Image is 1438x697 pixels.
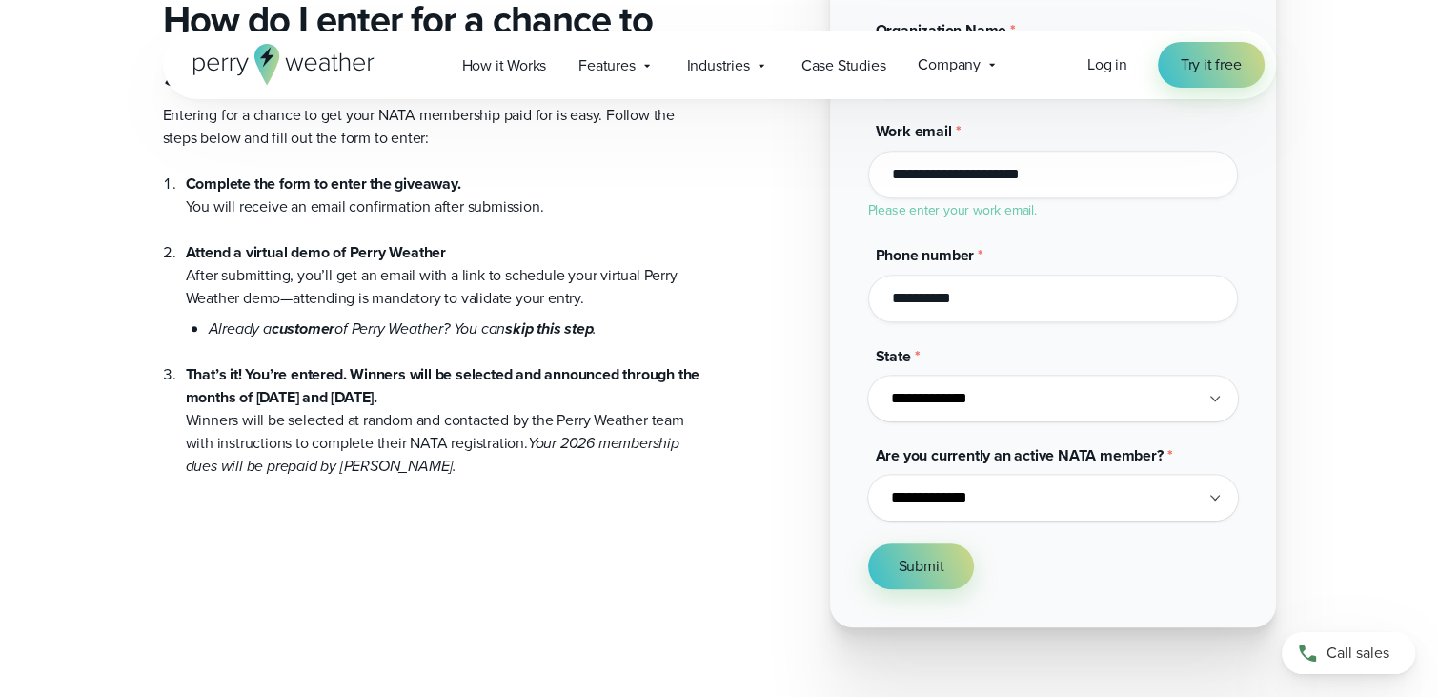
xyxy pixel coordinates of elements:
strong: That’s it! You’re entered. Winners will be selected and announced through the months of [DATE] an... [186,363,700,408]
span: Industries [687,54,750,77]
a: Case Studies [785,46,902,85]
a: How it Works [446,46,563,85]
span: Work email [876,120,952,142]
span: Company [918,53,981,76]
li: You will receive an email confirmation after submission. [186,173,704,218]
span: State [876,345,911,367]
strong: Attend a virtual demo of Perry Weather [186,241,446,263]
span: Are you currently an active NATA member? [876,444,1164,466]
strong: customer [272,318,334,339]
span: Try it free [1181,53,1242,76]
li: Winners will be selected at random and contacted by the Perry Weather team with instructions to c... [186,340,704,478]
span: Phone number [876,244,975,266]
strong: Complete the form to enter the giveaway. [186,173,461,195]
p: Entering for a chance to get your NATA membership paid for is easy. Follow the steps below and fi... [163,104,704,150]
span: Log in [1087,53,1127,75]
button: Submit [868,543,975,589]
em: Already a of Perry Weather? You can . [209,318,597,339]
span: Features [578,54,635,77]
span: Case Studies [801,54,886,77]
a: Call sales [1282,632,1415,674]
li: After submitting, you’ll get an email with a link to schedule your virtual Perry Weather demo—att... [186,218,704,340]
span: Call sales [1327,642,1389,665]
strong: skip this step [505,318,593,339]
span: Submit [899,555,944,578]
span: How it Works [462,54,547,77]
em: Your 2026 membership dues will be prepaid by [PERSON_NAME]. [186,432,679,477]
span: Organization Name [876,19,1007,41]
a: Log in [1087,53,1127,76]
label: Please enter your work email. [868,200,1037,220]
a: Try it free [1158,42,1265,88]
